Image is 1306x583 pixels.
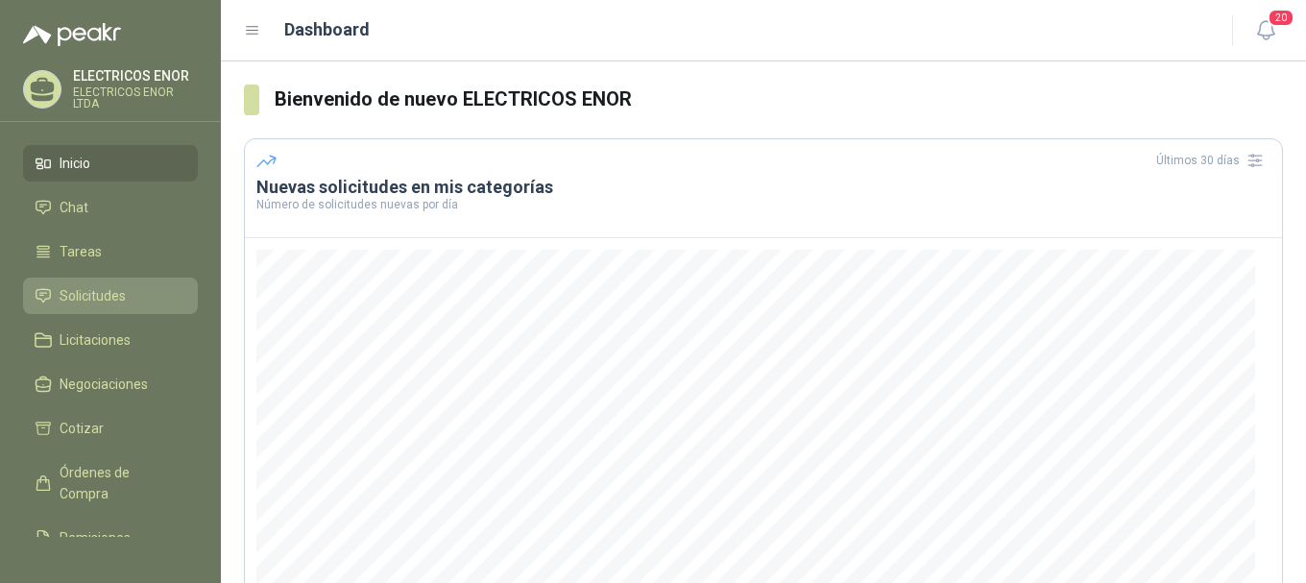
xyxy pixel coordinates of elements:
[1248,13,1283,48] button: 20
[275,85,1283,114] h3: Bienvenido de nuevo ELECTRICOS ENOR
[23,520,198,556] a: Remisiones
[60,153,90,174] span: Inicio
[23,23,121,46] img: Logo peakr
[23,189,198,226] a: Chat
[23,278,198,314] a: Solicitudes
[60,329,131,351] span: Licitaciones
[60,462,180,504] span: Órdenes de Compra
[73,69,198,83] p: ELECTRICOS ENOR
[23,410,198,447] a: Cotizar
[256,199,1270,210] p: Número de solicitudes nuevas por día
[60,197,88,218] span: Chat
[284,16,370,43] h1: Dashboard
[1268,9,1294,27] span: 20
[23,145,198,182] a: Inicio
[60,374,148,395] span: Negociaciones
[60,418,104,439] span: Cotizar
[60,285,126,306] span: Solicitudes
[60,241,102,262] span: Tareas
[256,176,1270,199] h3: Nuevas solicitudes en mis categorías
[23,366,198,402] a: Negociaciones
[23,454,198,512] a: Órdenes de Compra
[23,233,198,270] a: Tareas
[1156,145,1270,176] div: Últimos 30 días
[23,322,198,358] a: Licitaciones
[73,86,198,109] p: ELECTRICOS ENOR LTDA
[60,527,131,548] span: Remisiones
